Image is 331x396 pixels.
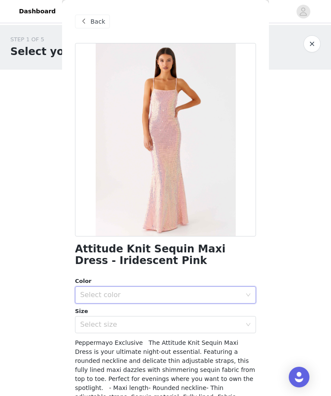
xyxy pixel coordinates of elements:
i: icon: down [246,292,251,298]
div: STEP 1 OF 5 [10,35,119,44]
div: Open Intercom Messenger [289,367,309,387]
h1: Select your styles! [10,44,119,59]
a: Dashboard [14,2,61,21]
div: Select color [80,291,241,299]
span: Back [91,17,105,26]
div: Size [75,307,256,316]
div: avatar [299,5,307,18]
h1: Attitude Knit Sequin Maxi Dress - Iridescent Pink [75,243,256,267]
div: Select size [80,320,241,329]
div: Color [75,277,256,285]
i: icon: down [246,322,251,328]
